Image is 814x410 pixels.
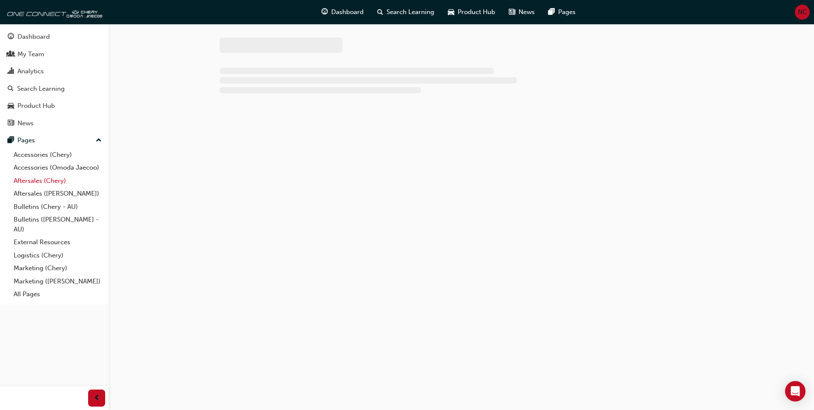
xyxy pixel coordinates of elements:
a: Aftersales (Chery) [10,174,105,188]
a: Product Hub [3,98,105,114]
span: news-icon [509,7,515,17]
span: car-icon [8,102,14,110]
a: news-iconNews [502,3,542,21]
div: News [17,118,34,128]
a: Analytics [3,64,105,79]
button: NC [795,5,810,20]
span: car-icon [448,7,454,17]
a: Marketing ([PERSON_NAME]) [10,275,105,288]
a: pages-iconPages [542,3,582,21]
a: All Pages [10,288,105,301]
span: Pages [558,7,576,17]
a: Accessories (Omoda Jaecoo) [10,161,105,174]
span: search-icon [8,85,14,93]
a: Aftersales ([PERSON_NAME]) [10,187,105,200]
div: Search Learning [17,84,65,94]
span: news-icon [8,120,14,127]
a: My Team [3,46,105,62]
span: pages-icon [548,7,555,17]
div: Open Intercom Messenger [785,381,805,401]
span: Product Hub [458,7,495,17]
a: Bulletins (Chery - AU) [10,200,105,214]
div: Dashboard [17,32,50,42]
span: chart-icon [8,68,14,75]
a: Dashboard [3,29,105,45]
button: Pages [3,133,105,148]
a: car-iconProduct Hub [441,3,502,21]
span: guage-icon [8,33,14,41]
span: people-icon [8,51,14,58]
a: News [3,115,105,131]
button: DashboardMy TeamAnalyticsSearch LearningProduct HubNews [3,27,105,133]
div: Analytics [17,66,44,76]
div: My Team [17,49,44,59]
span: guage-icon [321,7,328,17]
span: Dashboard [331,7,364,17]
a: Logistics (Chery) [10,249,105,262]
a: Marketing (Chery) [10,262,105,275]
span: Search Learning [387,7,434,17]
a: Bulletins ([PERSON_NAME] - AU) [10,213,105,236]
span: search-icon [377,7,383,17]
span: News [519,7,535,17]
a: guage-iconDashboard [315,3,370,21]
img: oneconnect [4,3,102,20]
a: search-iconSearch Learning [370,3,441,21]
span: prev-icon [94,393,100,404]
a: External Resources [10,236,105,249]
div: Pages [17,136,35,145]
span: up-icon [96,135,102,146]
span: NC [798,7,807,17]
span: pages-icon [8,137,14,144]
a: Search Learning [3,81,105,97]
a: Accessories (Chery) [10,148,105,162]
div: Product Hub [17,101,55,111]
